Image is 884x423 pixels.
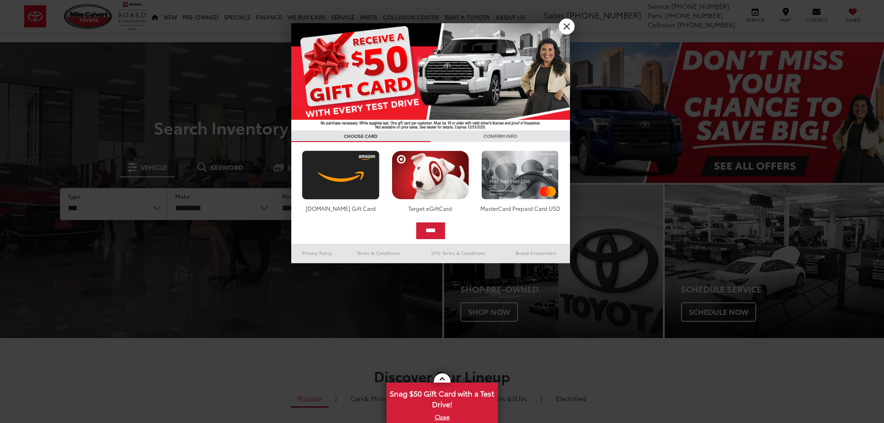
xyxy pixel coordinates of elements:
h3: CONFIRM INFO [431,130,570,142]
div: Target eGiftCard [389,204,471,212]
span: Snag $50 Gift Card with a Test Drive! [387,384,497,412]
img: 55838_top_625864.jpg [291,23,570,130]
a: SMS Terms & Conditions [414,247,502,259]
div: MasterCard Prepaid Card USD [479,204,561,212]
img: mastercard.png [479,150,561,200]
a: Terms & Conditions [343,247,414,259]
a: Brand Disclaimers [502,247,570,259]
h3: CHOOSE CARD [291,130,431,142]
a: Privacy Policy [291,247,343,259]
div: [DOMAIN_NAME] Gift Card [300,204,382,212]
img: amazoncard.png [300,150,382,200]
img: targetcard.png [389,150,471,200]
